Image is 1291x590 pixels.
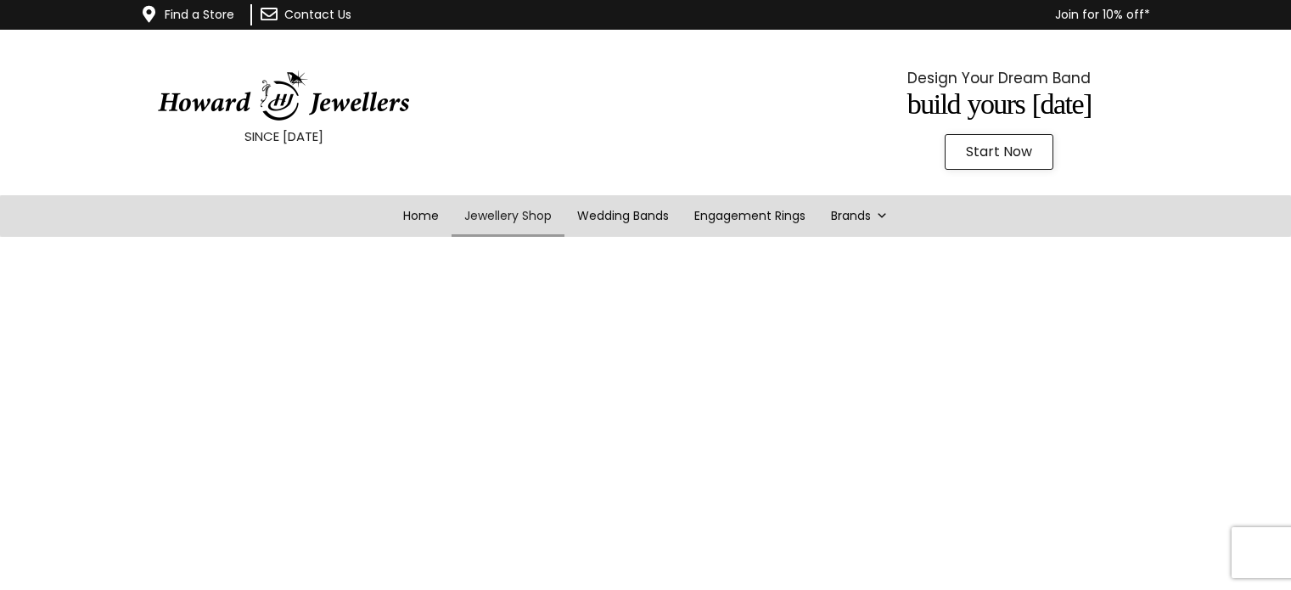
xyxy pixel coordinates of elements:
[284,6,351,23] a: Contact Us
[758,65,1240,91] p: Design Your Dream Band
[945,134,1053,170] a: Start Now
[966,145,1032,159] span: Start Now
[682,195,818,237] a: Engagement Rings
[156,70,411,121] img: HowardJewellersLogo-04
[818,195,901,237] a: Brands
[165,6,234,23] a: Find a Store
[390,195,452,237] a: Home
[564,195,682,237] a: Wedding Bands
[452,195,564,237] a: Jewellery Shop
[907,88,1092,120] span: Build Yours [DATE]
[42,126,525,148] p: SINCE [DATE]
[451,4,1150,25] p: Join for 10% off*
